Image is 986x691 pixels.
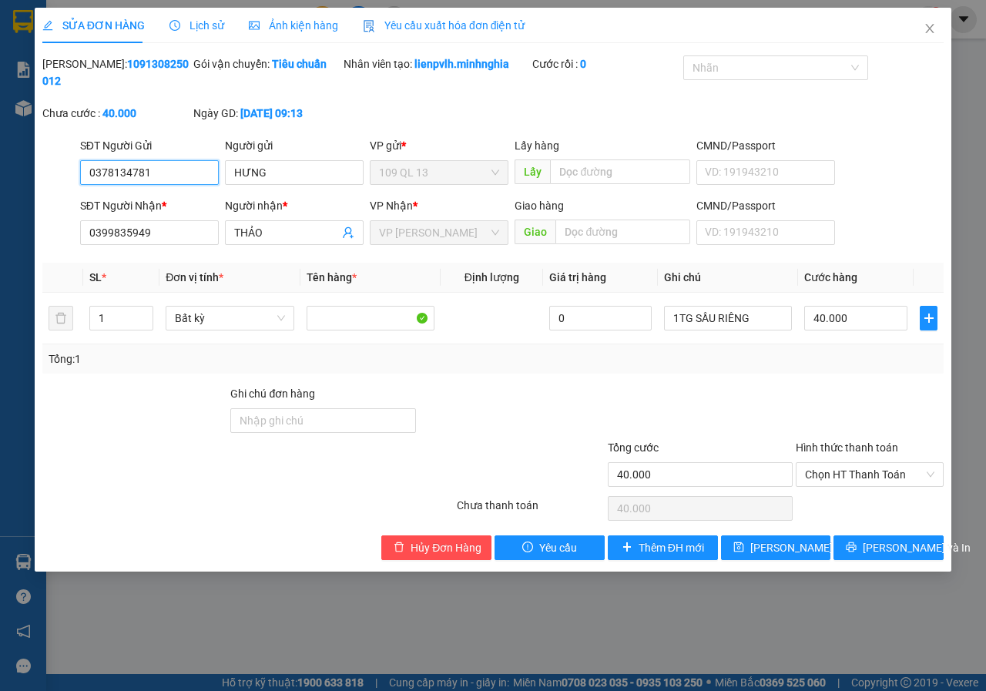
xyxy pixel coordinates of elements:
[193,105,341,122] div: Ngày GD:
[522,542,533,554] span: exclamation-circle
[230,408,416,433] input: Ghi chú đơn hàng
[89,271,102,283] span: SL
[608,535,718,560] button: plusThêm ĐH mới
[102,107,136,119] b: 40.000
[639,539,704,556] span: Thêm ĐH mới
[532,55,680,72] div: Cước rồi :
[80,197,219,214] div: SĐT Người Nhận
[796,441,898,454] label: Hình thức thanh toán
[166,271,223,283] span: Đơn vị tính
[750,539,874,556] span: [PERSON_NAME] thay đổi
[733,542,744,554] span: save
[622,542,632,554] span: plus
[908,8,951,51] button: Close
[249,19,338,32] span: Ảnh kiện hàng
[344,55,529,72] div: Nhân viên tạo:
[920,306,937,330] button: plus
[272,58,327,70] b: Tiêu chuẩn
[7,7,84,84] img: logo.jpg
[7,53,293,72] li: 02523854854
[846,542,857,554] span: printer
[89,56,101,69] span: phone
[230,387,315,400] label: Ghi chú đơn hàng
[414,58,509,70] b: lienpvlh.minhnghia
[370,137,508,154] div: VP gửi
[49,306,73,330] button: delete
[464,271,519,283] span: Định lượng
[550,159,689,184] input: Dọc đường
[307,306,434,330] input: VD: Bàn, Ghế
[515,159,550,184] span: Lấy
[555,220,689,244] input: Dọc đường
[42,20,53,31] span: edit
[249,20,260,31] span: picture
[411,539,481,556] span: Hủy Đơn Hàng
[342,226,354,239] span: user-add
[805,463,934,486] span: Chọn HT Thanh Toán
[169,20,180,31] span: clock-circle
[363,19,525,32] span: Yêu cầu xuất hóa đơn điện tử
[89,37,101,49] span: environment
[42,105,190,122] div: Chưa cước :
[924,22,936,35] span: close
[515,200,564,212] span: Giao hàng
[580,58,586,70] b: 0
[169,19,224,32] span: Lịch sử
[42,55,190,89] div: [PERSON_NAME]:
[539,539,577,556] span: Yêu cầu
[664,306,792,330] input: Ghi Chú
[921,312,937,324] span: plus
[549,271,606,283] span: Giá trị hàng
[863,539,971,556] span: [PERSON_NAME] và In
[696,137,835,154] div: CMND/Passport
[80,137,219,154] div: SĐT Người Gửi
[455,497,606,524] div: Chưa thanh toán
[381,535,491,560] button: deleteHủy Đơn Hàng
[394,542,404,554] span: delete
[515,139,559,152] span: Lấy hàng
[370,200,413,212] span: VP Nhận
[193,55,341,72] div: Gói vận chuyển:
[307,271,357,283] span: Tên hàng
[175,307,284,330] span: Bất kỳ
[42,19,145,32] span: SỬA ĐƠN HÀNG
[658,263,798,293] th: Ghi chú
[804,271,857,283] span: Cước hàng
[379,161,499,184] span: 109 QL 13
[363,20,375,32] img: icon
[225,197,364,214] div: Người nhận
[7,34,293,53] li: 01 [PERSON_NAME]
[89,10,218,29] b: [PERSON_NAME]
[696,197,835,214] div: CMND/Passport
[379,221,499,244] span: VP Phan Rí
[240,107,303,119] b: [DATE] 09:13
[721,535,831,560] button: save[PERSON_NAME] thay đổi
[7,96,156,122] b: GỬI : 109 QL 13
[495,535,605,560] button: exclamation-circleYêu cầu
[608,441,659,454] span: Tổng cước
[225,137,364,154] div: Người gửi
[49,351,382,367] div: Tổng: 1
[833,535,944,560] button: printer[PERSON_NAME] và In
[515,220,555,244] span: Giao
